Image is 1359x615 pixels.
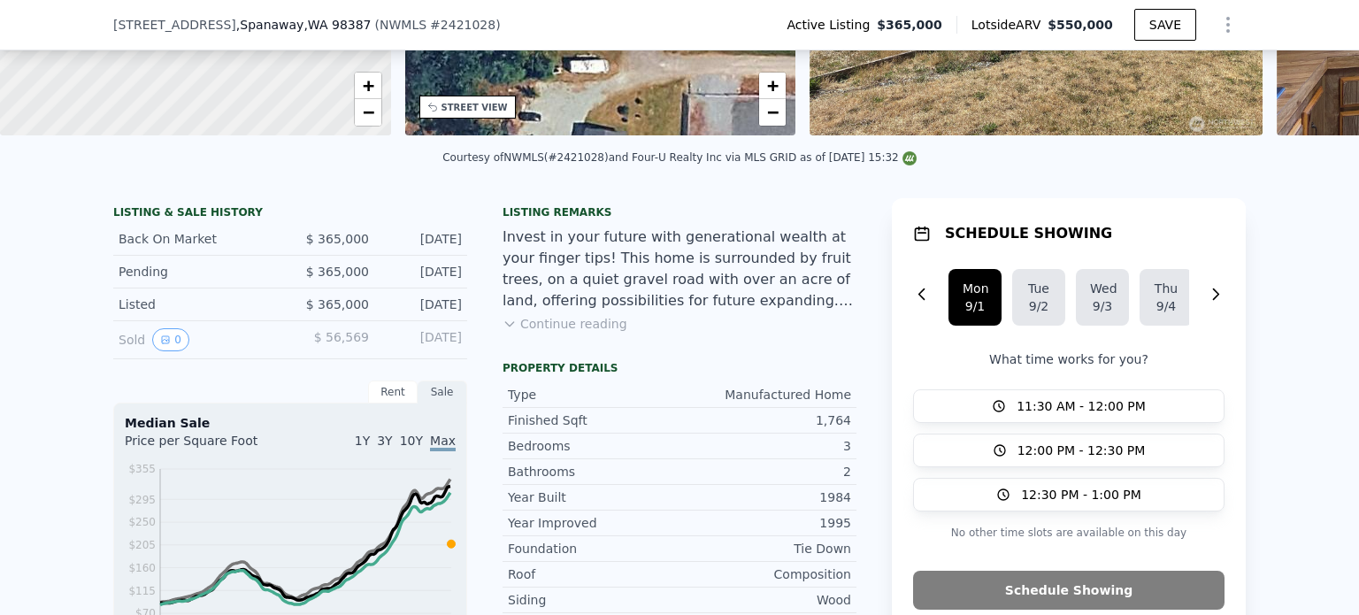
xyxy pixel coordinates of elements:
[679,437,851,455] div: 3
[1026,280,1051,297] div: Tue
[306,297,369,311] span: $ 365,000
[128,494,156,506] tspan: $295
[119,263,276,281] div: Pending
[355,73,381,99] a: Zoom in
[1090,297,1115,315] div: 9/3
[383,263,462,281] div: [DATE]
[679,540,851,557] div: Tie Down
[1076,269,1129,326] button: Wed9/3
[759,99,786,126] a: Zoom out
[400,434,423,448] span: 10Y
[767,74,779,96] span: +
[119,296,276,313] div: Listed
[508,386,679,404] div: Type
[236,16,372,34] span: , Spanaway
[1021,486,1141,504] span: 12:30 PM - 1:00 PM
[913,389,1225,423] button: 11:30 AM - 12:00 PM
[355,434,370,448] span: 1Y
[355,99,381,126] a: Zoom out
[125,432,290,460] div: Price per Square Foot
[362,101,373,123] span: −
[128,463,156,475] tspan: $355
[679,386,851,404] div: Manufactured Home
[1154,297,1179,315] div: 9/4
[1048,18,1113,32] span: $550,000
[913,350,1225,368] p: What time works for you?
[314,330,369,344] span: $ 56,569
[759,73,786,99] a: Zoom in
[1017,442,1146,459] span: 12:00 PM - 12:30 PM
[383,230,462,248] div: [DATE]
[306,265,369,279] span: $ 365,000
[913,522,1225,543] p: No other time slots are available on this day
[503,205,856,219] div: Listing remarks
[503,361,856,375] div: Property details
[430,18,495,32] span: # 2421028
[877,16,942,34] span: $365,000
[152,328,189,351] button: View historical data
[303,18,371,32] span: , WA 98387
[508,540,679,557] div: Foundation
[383,328,462,351] div: [DATE]
[377,434,392,448] span: 3Y
[508,514,679,532] div: Year Improved
[1026,297,1051,315] div: 9/2
[913,478,1225,511] button: 12:30 PM - 1:00 PM
[508,565,679,583] div: Roof
[503,315,627,333] button: Continue reading
[113,205,467,223] div: LISTING & SALE HISTORY
[1090,280,1115,297] div: Wed
[679,514,851,532] div: 1995
[119,230,276,248] div: Back On Market
[1210,7,1246,42] button: Show Options
[508,591,679,609] div: Siding
[375,16,501,34] div: ( )
[1017,397,1146,415] span: 11:30 AM - 12:00 PM
[948,269,1002,326] button: Mon9/1
[913,434,1225,467] button: 12:00 PM - 12:30 PM
[787,16,877,34] span: Active Listing
[508,411,679,429] div: Finished Sqft
[430,434,456,451] span: Max
[679,565,851,583] div: Composition
[128,516,156,528] tspan: $250
[1140,269,1193,326] button: Thu9/4
[902,151,917,165] img: NWMLS Logo
[362,74,373,96] span: +
[380,18,426,32] span: NWMLS
[128,539,156,551] tspan: $205
[441,101,508,114] div: STREET VIEW
[418,381,467,404] div: Sale
[945,223,1112,244] h1: SCHEDULE SHOWING
[128,585,156,597] tspan: $115
[1154,280,1179,297] div: Thu
[119,328,276,351] div: Sold
[508,488,679,506] div: Year Built
[508,437,679,455] div: Bedrooms
[679,488,851,506] div: 1984
[128,562,156,574] tspan: $160
[113,16,236,34] span: [STREET_ADDRESS]
[679,463,851,480] div: 2
[679,591,851,609] div: Wood
[368,381,418,404] div: Rent
[503,227,856,311] div: Invest in your future with generational wealth at your finger tips! This home is surrounded by fr...
[1134,9,1196,41] button: SAVE
[442,151,917,164] div: Courtesy of NWMLS (#2421028) and Four-U Realty Inc via MLS GRID as of [DATE] 15:32
[383,296,462,313] div: [DATE]
[963,280,987,297] div: Mon
[963,297,987,315] div: 9/1
[971,16,1048,34] span: Lotside ARV
[913,571,1225,610] button: Schedule Showing
[508,463,679,480] div: Bathrooms
[1012,269,1065,326] button: Tue9/2
[306,232,369,246] span: $ 365,000
[679,411,851,429] div: 1,764
[125,414,456,432] div: Median Sale
[767,101,779,123] span: −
